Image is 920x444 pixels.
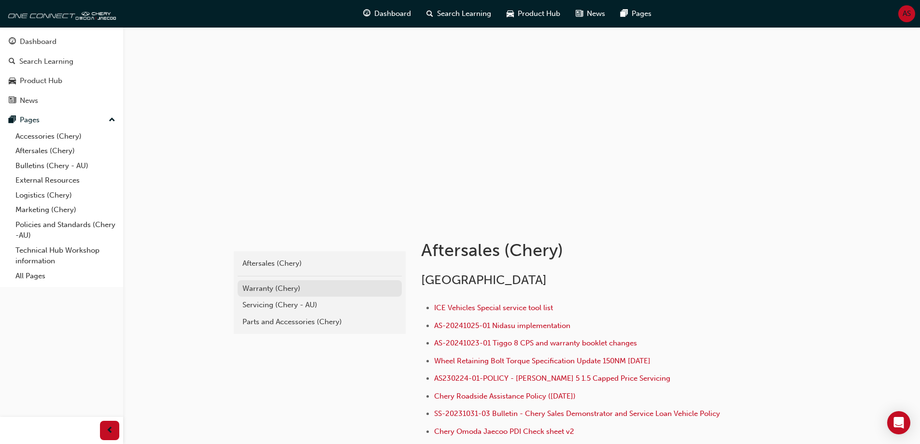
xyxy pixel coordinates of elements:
button: DashboardSearch LearningProduct HubNews [4,31,119,111]
span: news-icon [9,97,16,105]
div: News [20,95,38,106]
button: Pages [4,111,119,129]
div: Servicing (Chery - AU) [242,300,397,311]
a: Aftersales (Chery) [238,255,402,272]
a: Warranty (Chery) [238,280,402,297]
div: Pages [20,115,40,126]
a: Search Learning [4,53,119,71]
a: Product Hub [4,72,119,90]
span: up-icon [109,114,115,127]
span: Search Learning [437,8,491,19]
a: SS-20231031-03 Bulletin - Chery Sales Demonstrator and Service Loan Vehicle Policy [434,409,720,418]
a: Chery Omoda Jaecoo PDI Check sheet v2 [434,427,574,436]
span: AS [903,8,911,19]
span: guage-icon [363,8,370,20]
span: pages-icon [9,116,16,125]
a: Policies and Standards (Chery -AU) [12,217,119,243]
a: AS-20241025-01 Nidasu implementation [434,321,570,330]
h1: Aftersales (Chery) [421,240,738,261]
button: AS [898,5,915,22]
div: Dashboard [20,36,57,47]
a: AS-20241023-01 Tiggo 8 CPS and warranty booklet changes [434,339,637,347]
a: Technical Hub Workshop information [12,243,119,269]
a: Marketing (Chery) [12,202,119,217]
div: Warranty (Chery) [242,283,397,294]
a: Bulletins (Chery - AU) [12,158,119,173]
div: Aftersales (Chery) [242,258,397,269]
span: Product Hub [518,8,560,19]
a: External Resources [12,173,119,188]
span: Dashboard [374,8,411,19]
span: News [587,8,605,19]
a: Accessories (Chery) [12,129,119,144]
div: Open Intercom Messenger [887,411,910,434]
a: News [4,92,119,110]
a: AS230224-01-POLICY - [PERSON_NAME] 5 1.5 Capped Price Servicing [434,374,670,383]
span: search-icon [9,57,15,66]
span: search-icon [426,8,433,20]
span: guage-icon [9,38,16,46]
a: Dashboard [4,33,119,51]
a: guage-iconDashboard [355,4,419,24]
span: news-icon [576,8,583,20]
a: All Pages [12,269,119,284]
div: Parts and Accessories (Chery) [242,316,397,328]
a: Aftersales (Chery) [12,143,119,158]
span: car-icon [9,77,16,86]
a: Chery Roadside Assistance Policy ([DATE]) [434,392,576,401]
div: Product Hub [20,75,62,86]
span: pages-icon [621,8,628,20]
a: Logistics (Chery) [12,188,119,203]
a: pages-iconPages [613,4,659,24]
span: car-icon [507,8,514,20]
img: oneconnect [5,4,116,23]
a: car-iconProduct Hub [499,4,568,24]
div: Search Learning [19,56,73,67]
a: Wheel Retaining Bolt Torque Specification Update 150NM [DATE] [434,357,651,365]
a: Parts and Accessories (Chery) [238,314,402,330]
a: news-iconNews [568,4,613,24]
a: Servicing (Chery - AU) [238,297,402,314]
span: Pages [632,8,651,19]
span: [GEOGRAPHIC_DATA] [421,272,547,287]
span: prev-icon [106,425,113,437]
a: ICE Vehicles Special service tool list [434,303,553,312]
a: search-iconSearch Learning [419,4,499,24]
